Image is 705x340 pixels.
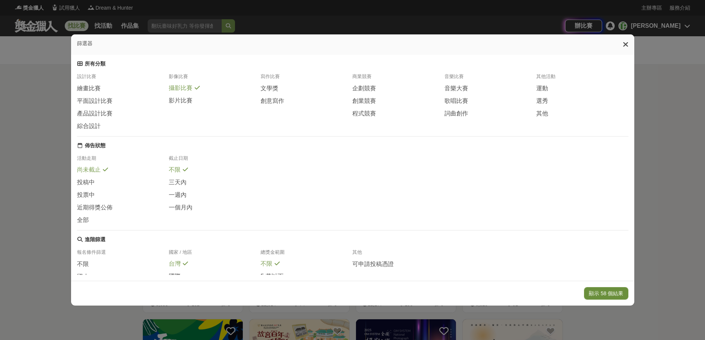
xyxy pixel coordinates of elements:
[77,85,101,92] span: 繪畫比賽
[169,84,192,92] span: 攝影比賽
[169,155,261,166] div: 截止日期
[85,236,105,243] div: 進階篩選
[77,122,101,130] span: 綜合設計
[352,97,376,105] span: 創業競賽
[77,179,95,186] span: 投稿中
[77,216,89,224] span: 全部
[169,204,192,212] span: 一個月內
[444,85,468,92] span: 音樂大賽
[352,260,394,268] span: 可申請投稿憑證
[77,166,101,174] span: 尚未截止
[261,73,352,84] div: 寫作比賽
[169,166,181,174] span: 不限
[77,73,169,84] div: 設計比賽
[169,273,181,280] span: 國際
[169,260,181,268] span: 台灣
[77,204,113,212] span: 近期得獎公佈
[352,110,376,118] span: 程式競賽
[444,110,468,118] span: 詞曲創作
[444,97,468,105] span: 歌唱比賽
[536,85,548,92] span: 運動
[77,40,93,46] span: 篩選器
[169,191,187,199] span: 一週內
[261,85,278,92] span: 文學獎
[77,273,89,281] span: 國小
[77,110,113,118] span: 產品設計比賽
[261,97,284,105] span: 創意寫作
[352,73,444,84] div: 商業競賽
[536,73,628,84] div: 其他活動
[169,249,261,260] div: 國家 / 地區
[169,179,187,186] span: 三天內
[352,85,376,92] span: 企劃競賽
[584,287,628,300] button: 顯示 58 個結果
[536,110,548,118] span: 其他
[536,97,548,105] span: 選秀
[261,273,283,280] span: 5 萬以下
[261,260,272,268] span: 不限
[77,155,169,166] div: 活動走期
[77,249,169,260] div: 報名條件篩選
[169,97,192,105] span: 影片比賽
[444,73,536,84] div: 音樂比賽
[85,142,105,149] div: 佈告狀態
[169,73,261,84] div: 影像比賽
[352,249,444,260] div: 其他
[77,260,89,268] span: 不限
[261,249,352,260] div: 總獎金範圍
[85,61,105,67] div: 所有分類
[77,191,95,199] span: 投票中
[77,97,113,105] span: 平面設計比賽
